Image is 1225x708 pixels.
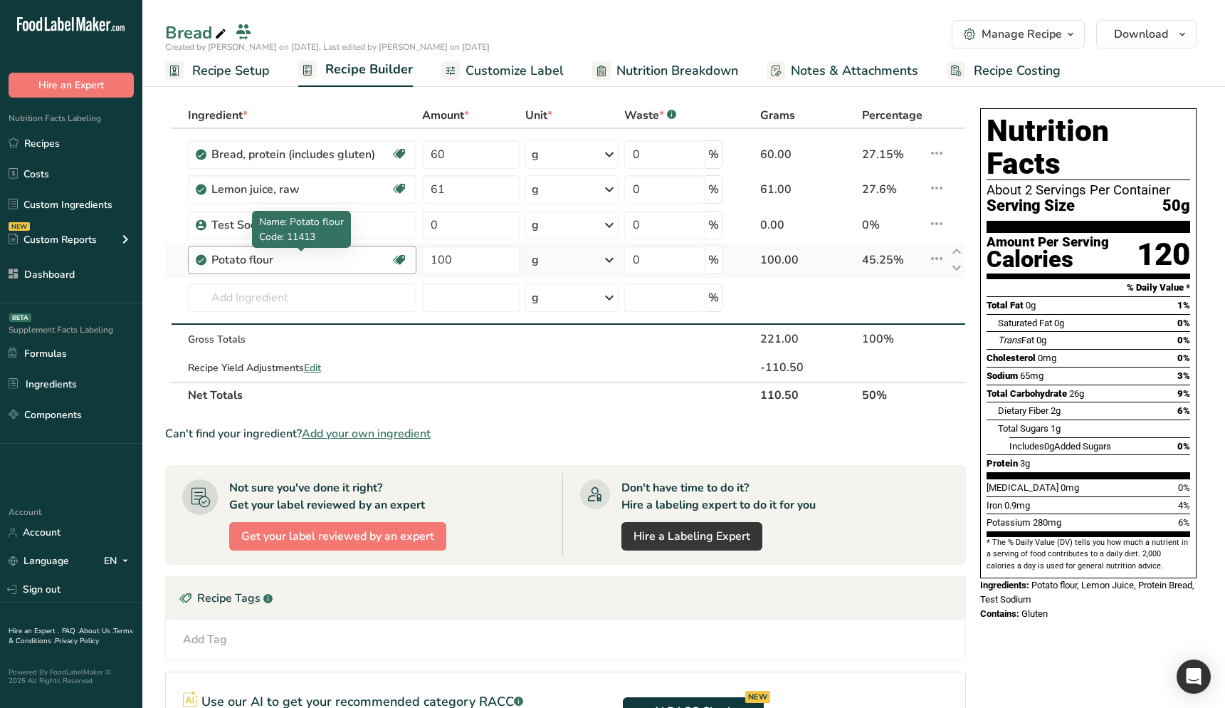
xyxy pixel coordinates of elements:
span: Percentage [862,107,922,124]
button: Download [1096,20,1197,48]
span: 1% [1177,300,1190,311]
a: Hire an Expert . [9,626,59,636]
span: Total Carbohydrate [987,388,1067,399]
span: Contains: [980,608,1019,619]
span: 0% [1177,441,1190,452]
div: BETA [9,313,31,322]
div: Potato flour [211,251,389,269]
div: 61.00 [760,181,856,198]
i: Trans [998,335,1021,345]
span: Code: 11413 [259,230,315,244]
span: Dietary Fiber [998,405,1048,416]
span: Total Sugars [998,423,1048,434]
a: Privacy Policy [55,636,99,646]
button: Manage Recipe [952,20,1085,48]
div: EN [104,553,134,570]
span: 4% [1178,500,1190,511]
span: Protein [987,458,1018,469]
div: g [532,251,539,269]
div: g [532,289,539,306]
span: 65mg [1020,370,1043,381]
span: Iron [987,500,1002,511]
div: 27.15% [862,146,922,163]
span: 2g [1051,405,1061,416]
span: 0g [1054,318,1064,328]
div: Add Tag [183,631,227,648]
span: Get your label reviewed by an expert [241,528,434,545]
span: Recipe Costing [974,61,1061,80]
span: Add your own ingredient [302,425,431,442]
div: 221.00 [760,330,856,348]
span: 3g [1020,458,1030,469]
span: 0mg [1061,482,1079,493]
span: 50g [1162,197,1190,215]
span: Recipe Builder [325,60,413,79]
a: About Us . [79,626,113,636]
a: FAQ . [62,626,79,636]
section: % Daily Value * [987,279,1190,296]
span: Cholesterol [987,353,1036,363]
span: 26g [1069,388,1084,399]
span: 0g [1026,300,1036,311]
span: 0% [1177,353,1190,363]
span: 0% [1177,335,1190,345]
div: Calories [987,249,1109,270]
span: Fat [998,335,1034,345]
span: 6% [1177,405,1190,416]
div: Recipe Tags [166,577,965,620]
div: Open Intercom Messenger [1177,660,1211,694]
span: Nutrition Breakdown [616,61,738,80]
span: Potassium [987,517,1031,528]
div: 0% [862,217,922,234]
div: 100% [862,330,922,348]
span: 0% [1178,482,1190,493]
div: Bread [165,20,229,46]
span: Edit [304,361,321,375]
span: 0g [1036,335,1046,345]
div: Gross Totals [188,332,416,347]
span: 0g [1044,441,1054,452]
div: Can't find your ingredient? [165,425,966,442]
span: Grams [760,107,795,124]
div: 45.25% [862,251,922,269]
button: Hire an Expert [9,73,134,98]
input: Add Ingredient [188,283,416,312]
div: g [532,181,539,198]
span: Amount [422,107,469,124]
div: 100.00 [760,251,856,269]
div: 120 [1137,236,1190,274]
a: Terms & Conditions . [9,626,133,646]
span: Customize Label [466,61,564,80]
span: Serving Size [987,197,1075,215]
h1: Nutrition Facts [987,115,1190,180]
div: 60.00 [760,146,856,163]
span: 9% [1177,388,1190,399]
div: Test Sodium [211,217,389,234]
div: 0.00 [760,217,856,234]
span: Total Fat [987,300,1024,311]
th: 110.50 [757,382,859,407]
div: NEW [745,691,770,703]
a: Nutrition Breakdown [592,55,738,87]
span: Name: Potato flour [259,215,344,229]
a: Recipe Builder [298,53,413,88]
a: Recipe Setup [165,55,270,87]
div: NEW [9,222,30,231]
span: 0% [1177,318,1190,328]
span: 3% [1177,370,1190,381]
div: g [532,217,539,234]
th: 50% [859,382,925,407]
th: Net Totals [185,382,725,407]
div: 27.6% [862,181,922,198]
span: [MEDICAL_DATA] [987,482,1058,493]
span: 0.9mg [1004,500,1030,511]
span: 1g [1051,423,1061,434]
span: 6% [1178,517,1190,528]
span: Sodium [987,370,1018,381]
div: Not sure you've done it right? Get your label reviewed by an expert [229,479,425,514]
span: Unit [525,107,552,124]
span: Created by [PERSON_NAME] on [DATE], Last edited by [PERSON_NAME] on [DATE] [165,41,490,53]
span: Notes & Attachments [791,61,918,80]
div: Bread, protein (includes gluten) [211,146,389,163]
a: Hire a Labeling Expert [621,522,762,551]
